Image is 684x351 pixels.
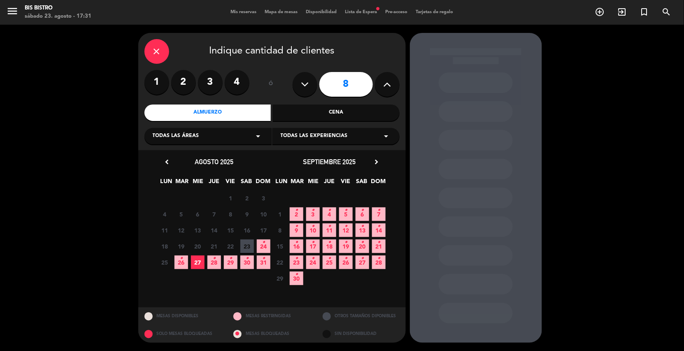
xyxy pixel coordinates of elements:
span: SAB [355,177,368,190]
span: 28 [207,256,221,269]
span: 26 [174,256,188,269]
span: 24 [257,239,270,253]
span: 25 [158,256,172,269]
span: 1 [224,191,237,205]
span: 13 [356,223,369,237]
span: VIE [223,177,237,190]
span: 6 [191,207,205,221]
span: DOM [371,177,384,190]
div: ó [258,70,284,99]
div: SIN DISPONIBILIDAD [316,325,406,343]
i: • [295,220,298,233]
span: 16 [240,223,254,237]
span: 4 [323,207,336,221]
span: 23 [290,256,303,269]
span: 12 [339,223,353,237]
i: • [377,252,380,265]
span: Disponibilidad [302,10,341,14]
span: 28 [372,256,386,269]
span: Todas las áreas [153,132,199,140]
span: SAB [240,177,253,190]
span: 17 [306,239,320,253]
span: 18 [323,239,336,253]
i: arrow_drop_down [382,131,391,141]
span: 2 [290,207,303,221]
span: 10 [257,207,270,221]
span: MIE [191,177,205,190]
i: turned_in_not [640,7,649,17]
span: LUN [159,177,173,190]
span: 8 [224,207,237,221]
i: • [344,220,347,233]
i: • [344,236,347,249]
i: • [213,252,216,265]
label: 2 [171,70,196,95]
span: 15 [273,239,287,253]
span: 19 [174,239,188,253]
span: Tarjetas de regalo [412,10,458,14]
i: menu [6,5,19,17]
span: 11 [323,223,336,237]
i: • [262,236,265,249]
span: 15 [224,223,237,237]
div: MESAS BLOQUEADAS [227,325,316,343]
span: 29 [273,272,287,285]
i: • [361,204,364,217]
i: • [295,268,298,281]
span: 20 [356,239,369,253]
span: DOM [256,177,269,190]
i: • [229,252,232,265]
span: 17 [257,223,270,237]
i: arrow_drop_down [254,131,263,141]
span: septiembre 2025 [303,158,356,166]
i: • [295,204,298,217]
span: 29 [224,256,237,269]
i: search [662,7,672,17]
span: 20 [191,239,205,253]
i: • [377,236,380,249]
i: • [312,252,314,265]
button: menu [6,5,19,20]
i: • [312,220,314,233]
i: • [295,252,298,265]
label: 3 [198,70,223,95]
span: Todas las experiencias [281,132,348,140]
i: • [344,252,347,265]
span: 5 [174,207,188,221]
span: MAR [175,177,189,190]
i: • [262,252,265,265]
span: 4 [158,207,172,221]
label: 4 [225,70,249,95]
span: 13 [191,223,205,237]
i: • [328,204,331,217]
i: • [377,220,380,233]
span: fiber_manual_record [376,6,381,11]
div: Cena [273,105,400,121]
span: 18 [158,239,172,253]
i: • [312,204,314,217]
span: LUN [275,177,288,190]
i: • [328,236,331,249]
i: • [361,236,364,249]
span: Lista de Espera [341,10,382,14]
i: • [295,236,298,249]
span: 23 [240,239,254,253]
i: • [344,204,347,217]
i: • [361,220,364,233]
span: 19 [339,239,353,253]
span: JUE [207,177,221,190]
span: 14 [207,223,221,237]
span: Mis reservas [227,10,261,14]
label: 1 [144,70,169,95]
span: 12 [174,223,188,237]
span: 31 [257,256,270,269]
span: 24 [306,256,320,269]
span: 6 [356,207,369,221]
span: 10 [306,223,320,237]
i: • [328,252,331,265]
i: • [377,204,380,217]
i: close [152,46,162,56]
div: MESAS DISPONIBLES [138,307,228,325]
span: 3 [306,207,320,221]
span: 1 [273,207,287,221]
